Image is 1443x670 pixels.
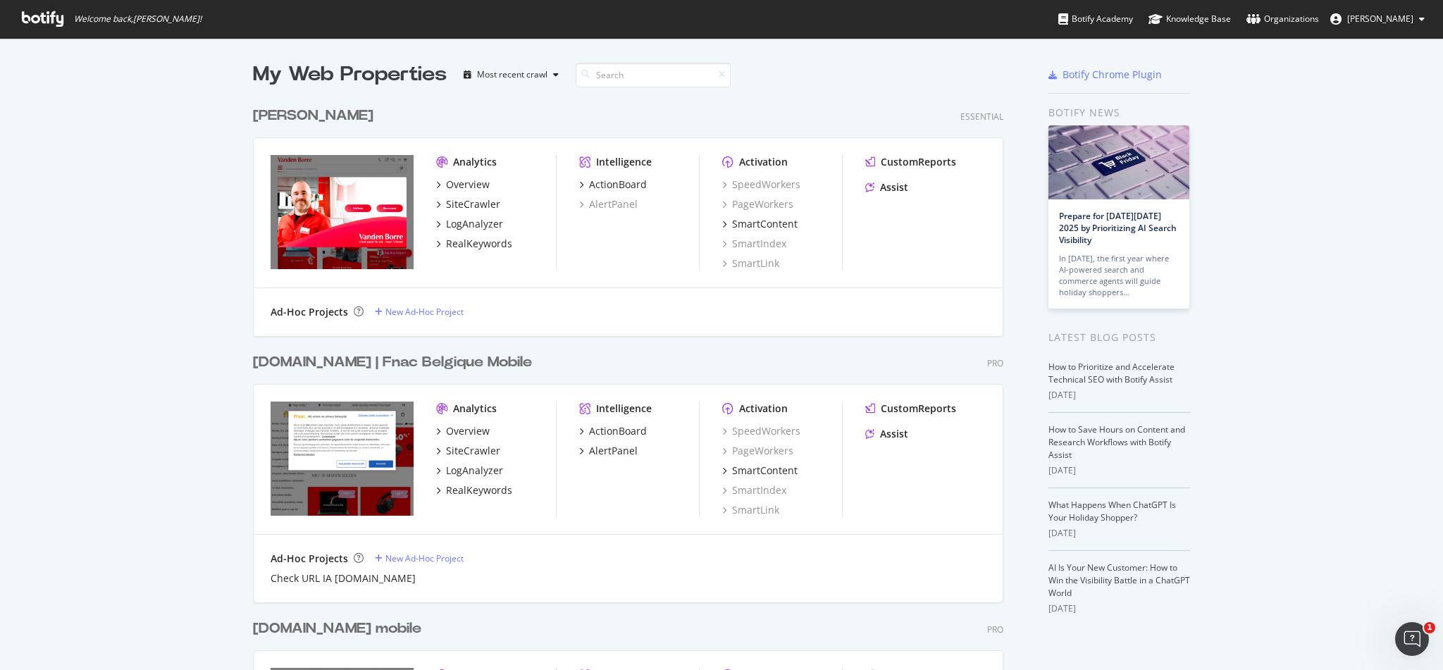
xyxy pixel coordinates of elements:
div: CustomReports [881,155,956,169]
a: SpeedWorkers [722,178,800,192]
div: Ad-Hoc Projects [271,552,348,566]
div: Botify Chrome Plugin [1063,68,1162,82]
a: New Ad-Hoc Project [375,552,464,564]
a: Botify Chrome Plugin [1048,68,1162,82]
div: New Ad-Hoc Project [385,552,464,564]
span: Tamara Quiñones [1347,13,1413,25]
a: [DOMAIN_NAME] | Fnac Belgique Mobile [253,352,538,373]
a: LogAnalyzer [436,464,503,478]
a: Prepare for [DATE][DATE] 2025 by Prioritizing AI Search Visibility [1059,210,1177,246]
img: Prepare for Black Friday 2025 by Prioritizing AI Search Visibility [1048,125,1189,199]
div: [PERSON_NAME] [253,106,373,126]
div: [DATE] [1048,464,1190,477]
a: Assist [865,180,908,194]
div: SiteCrawler [446,444,500,458]
a: PageWorkers [722,444,793,458]
div: Analytics [453,155,497,169]
div: Activation [739,402,788,416]
div: Knowledge Base [1148,12,1231,26]
div: Intelligence [596,402,652,416]
a: CustomReports [865,155,956,169]
div: [DATE] [1048,527,1190,540]
a: Overview [436,424,490,438]
a: SiteCrawler [436,444,500,458]
div: Assist [880,427,908,441]
a: RealKeywords [436,483,512,497]
a: AI Is Your New Customer: How to Win the Visibility Battle in a ChatGPT World [1048,562,1190,599]
a: Overview [436,178,490,192]
button: Most recent crawl [458,63,564,86]
div: ActionBoard [589,424,647,438]
div: Pro [987,357,1003,369]
button: [PERSON_NAME] [1319,8,1436,30]
a: AlertPanel [579,197,638,211]
a: SpeedWorkers [722,424,800,438]
div: ActionBoard [589,178,647,192]
img: www.fnac.be [271,402,414,516]
div: [DOMAIN_NAME] | Fnac Belgique Mobile [253,352,532,373]
div: SmartContent [732,464,798,478]
a: CustomReports [865,402,956,416]
div: SiteCrawler [446,197,500,211]
div: SmartContent [732,217,798,231]
a: LogAnalyzer [436,217,503,231]
div: [DATE] [1048,602,1190,615]
div: Overview [446,424,490,438]
div: Intelligence [596,155,652,169]
a: What Happens When ChatGPT Is Your Holiday Shopper? [1048,499,1176,523]
a: SmartIndex [722,483,786,497]
a: RealKeywords [436,237,512,251]
div: In [DATE], the first year where AI-powered search and commerce agents will guide holiday shoppers… [1059,253,1179,298]
div: Most recent crawl [477,70,547,79]
div: Assist [880,180,908,194]
a: SmartIndex [722,237,786,251]
div: [DOMAIN_NAME] mobile [253,619,421,639]
div: Essential [960,111,1003,123]
a: SiteCrawler [436,197,500,211]
a: Assist [865,427,908,441]
a: [PERSON_NAME] [253,106,379,126]
div: [DATE] [1048,389,1190,402]
span: Welcome back, [PERSON_NAME] ! [74,13,202,25]
div: My Web Properties [253,61,447,89]
span: 1 [1424,622,1435,633]
a: How to Prioritize and Accelerate Technical SEO with Botify Assist [1048,361,1175,385]
div: Botify Academy [1058,12,1133,26]
a: SmartContent [722,217,798,231]
div: CustomReports [881,402,956,416]
iframe: Intercom live chat [1395,622,1429,656]
a: SmartLink [722,256,779,271]
a: Check URL IA [DOMAIN_NAME] [271,571,416,585]
a: SmartContent [722,464,798,478]
div: Activation [739,155,788,169]
a: AlertPanel [579,444,638,458]
div: RealKeywords [446,237,512,251]
div: New Ad-Hoc Project [385,306,464,318]
a: New Ad-Hoc Project [375,306,464,318]
input: Search [576,63,731,87]
div: Latest Blog Posts [1048,330,1190,345]
div: RealKeywords [446,483,512,497]
div: Overview [446,178,490,192]
div: Analytics [453,402,497,416]
a: [DOMAIN_NAME] mobile [253,619,427,639]
a: PageWorkers [722,197,793,211]
a: SmartLink [722,503,779,517]
a: ActionBoard [579,424,647,438]
div: Ad-Hoc Projects [271,305,348,319]
div: LogAnalyzer [446,217,503,231]
div: Organizations [1246,12,1319,26]
div: AlertPanel [589,444,638,458]
div: Pro [987,624,1003,635]
a: ActionBoard [579,178,647,192]
div: LogAnalyzer [446,464,503,478]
